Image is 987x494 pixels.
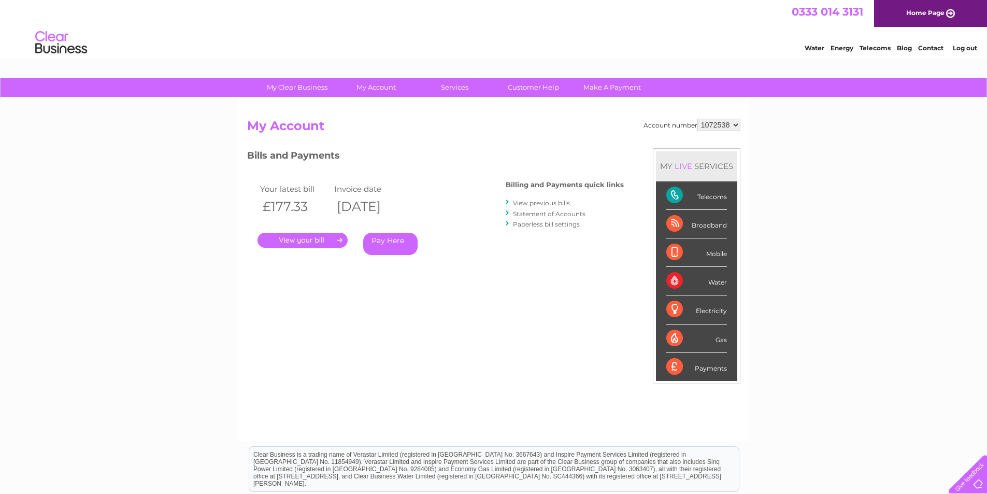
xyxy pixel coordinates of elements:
[363,233,418,255] a: Pay Here
[412,78,497,97] a: Services
[332,196,406,217] th: [DATE]
[513,210,585,218] a: Statement of Accounts
[656,151,737,181] div: MY SERVICES
[666,353,727,381] div: Payments
[333,78,419,97] a: My Account
[666,295,727,324] div: Electricity
[643,119,740,131] div: Account number
[258,196,332,217] th: £177.33
[918,44,943,52] a: Contact
[35,27,88,59] img: logo.png
[897,44,912,52] a: Blog
[491,78,576,97] a: Customer Help
[332,182,406,196] td: Invoice date
[249,6,739,50] div: Clear Business is a trading name of Verastar Limited (registered in [GEOGRAPHIC_DATA] No. 3667643...
[666,267,727,295] div: Water
[506,181,624,189] h4: Billing and Payments quick links
[513,220,580,228] a: Paperless bill settings
[805,44,824,52] a: Water
[666,238,727,267] div: Mobile
[673,161,694,171] div: LIVE
[666,181,727,210] div: Telecoms
[953,44,977,52] a: Log out
[666,324,727,353] div: Gas
[666,210,727,238] div: Broadband
[247,148,624,166] h3: Bills and Payments
[513,199,570,207] a: View previous bills
[258,182,332,196] td: Your latest bill
[860,44,891,52] a: Telecoms
[831,44,853,52] a: Energy
[258,233,348,248] a: .
[569,78,655,97] a: Make A Payment
[792,5,863,18] a: 0333 014 3131
[247,119,740,138] h2: My Account
[254,78,340,97] a: My Clear Business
